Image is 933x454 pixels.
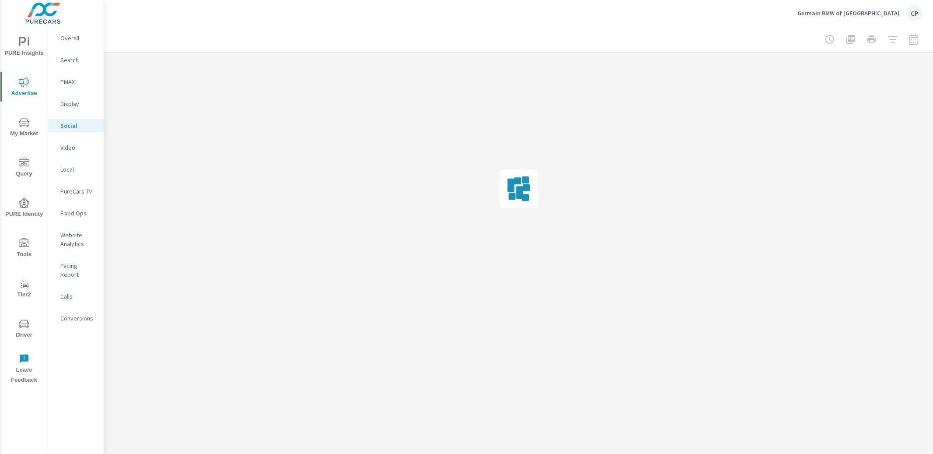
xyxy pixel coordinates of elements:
[60,77,97,86] p: PMAX
[48,259,104,281] div: Pacing Report
[48,163,104,176] div: Local
[0,26,48,389] div: nav menu
[3,198,45,219] span: PURE Identity
[48,229,104,250] div: Website Analytics
[48,141,104,154] div: Video
[60,209,97,218] p: Fixed Ops
[60,56,97,64] p: Search
[48,53,104,67] div: Search
[3,319,45,340] span: Driver
[60,143,97,152] p: Video
[60,231,97,248] p: Website Analytics
[3,117,45,139] span: My Market
[60,99,97,108] p: Display
[60,292,97,301] p: Calls
[60,165,97,174] p: Local
[797,9,900,17] p: Germain BMW of [GEOGRAPHIC_DATA]
[48,290,104,303] div: Calls
[48,312,104,325] div: Conversions
[3,238,45,260] span: Tools
[48,75,104,88] div: PMAX
[3,158,45,179] span: Query
[60,34,97,42] p: Overall
[3,77,45,99] span: Advertise
[60,121,97,130] p: Social
[3,354,45,385] span: Leave Feedback
[3,37,45,58] span: PURE Insights
[907,5,923,21] div: CP
[60,261,97,279] p: Pacing Report
[48,32,104,45] div: Overall
[60,187,97,196] p: PureCars TV
[60,314,97,323] p: Conversions
[48,119,104,132] div: Social
[3,278,45,300] span: Tier2
[48,207,104,220] div: Fixed Ops
[48,97,104,110] div: Display
[48,185,104,198] div: PureCars TV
